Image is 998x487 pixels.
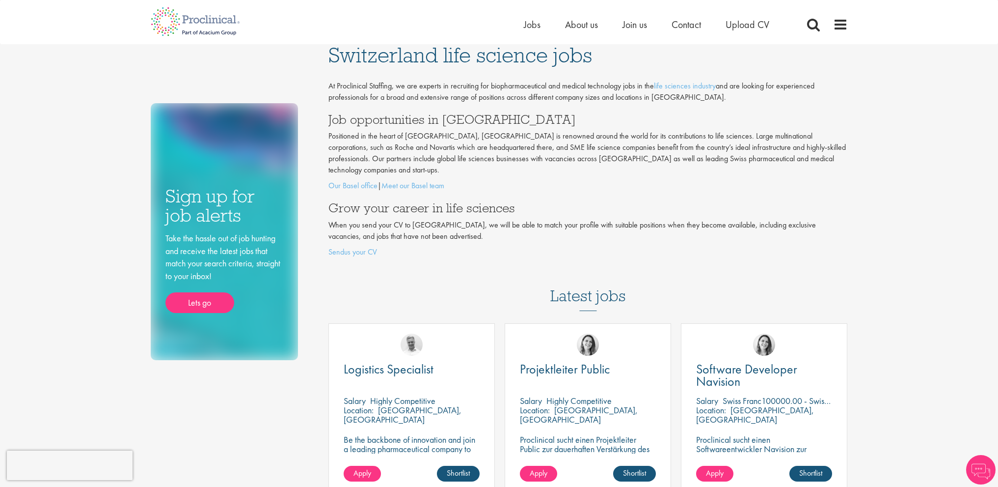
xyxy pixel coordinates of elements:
p: Swiss Franc100000.00 - Swiss Franc110000.00 per annum [723,395,924,406]
p: At Proclinical Staffing, we are experts in recruiting for biopharmaceutical and medical technolog... [328,81,848,103]
a: Shortlist [437,466,480,482]
span: Software Developer Navision [696,361,797,390]
span: Apply [706,468,724,478]
img: Nur Ergiydiren [753,334,775,356]
a: Shortlist [789,466,832,482]
h3: Job opportunities in [GEOGRAPHIC_DATA] [328,113,848,126]
div: Take the hassle out of job hunting and receive the latest jobs that match your search criteria, s... [165,232,283,313]
span: Location: [344,404,374,416]
a: Apply [696,466,733,482]
p: Be the backbone of innovation and join a leading pharmaceutical company to help keep life-changin... [344,435,480,472]
p: Proclinical sucht einen Projektleiter Public zur dauerhaften Verstärkung des Teams unseres Kunden... [520,435,656,472]
h3: Grow your career in life sciences [328,201,848,214]
a: Apply [344,466,381,482]
span: Apply [353,468,371,478]
p: [GEOGRAPHIC_DATA], [GEOGRAPHIC_DATA] [344,404,461,425]
a: Software Developer Navision [696,363,832,388]
a: Apply [520,466,557,482]
span: Switzerland life science jobs [328,42,592,68]
a: Join us [622,18,647,31]
p: [GEOGRAPHIC_DATA], [GEOGRAPHIC_DATA] [520,404,638,425]
span: Location: [520,404,550,416]
a: Sendus your CV [328,247,377,257]
h3: Sign up for job alerts [165,187,283,225]
p: Positioned in the heart of [GEOGRAPHIC_DATA], [GEOGRAPHIC_DATA] is renowned around the world for ... [328,131,848,175]
a: Meet our Basel team [381,180,444,191]
a: Logistics Specialist [344,363,480,375]
a: Jobs [524,18,540,31]
p: Highly Competitive [546,395,612,406]
img: Chatbot [966,455,996,485]
span: Apply [530,468,547,478]
a: life sciences industry [654,81,716,91]
span: Logistics Specialist [344,361,433,377]
a: Contact [672,18,701,31]
a: Projektleiter Public [520,363,656,375]
a: About us [565,18,598,31]
img: Joshua Bye [401,334,423,356]
p: | [328,180,848,192]
p: When you send your CV to [GEOGRAPHIC_DATA], we will be able to match your profile with suitable p... [328,220,848,242]
p: [GEOGRAPHIC_DATA], [GEOGRAPHIC_DATA] [696,404,814,425]
span: Salary [696,395,718,406]
p: Proclinical sucht einen Softwareentwickler Navision zur dauerhaften Verstärkung des Teams unseres... [696,435,832,482]
a: Upload CV [726,18,769,31]
img: Nur Ergiydiren [577,334,599,356]
a: Lets go [165,292,234,313]
h3: Latest jobs [550,263,626,311]
a: Shortlist [613,466,656,482]
span: Salary [520,395,542,406]
span: Projektleiter Public [520,361,610,377]
p: Highly Competitive [370,395,435,406]
span: Location: [696,404,726,416]
a: Our Basel office [328,180,378,191]
iframe: reCAPTCHA [7,451,133,480]
span: Salary [344,395,366,406]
